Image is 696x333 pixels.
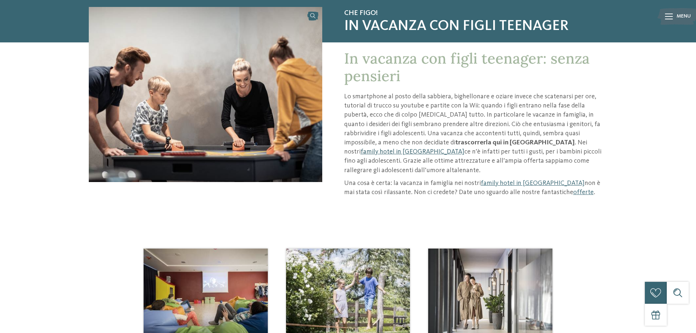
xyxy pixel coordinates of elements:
p: Una cosa è certa: la vacanza in famiglia nei nostri non è mai stata così rilassante. Non ci crede... [344,179,608,197]
span: In vacanza con figli teenager [344,18,608,35]
strong: trascorrerla qui in [GEOGRAPHIC_DATA] [455,139,575,146]
p: Lo smartphone al posto della sabbiera, bighellonare e oziare invece che scatenarsi per ore, tutor... [344,92,608,175]
a: family hotel in [GEOGRAPHIC_DATA] [361,148,464,155]
a: family hotel in [GEOGRAPHIC_DATA] [481,180,585,186]
a: offerte [573,189,594,196]
span: Che figo! [344,9,608,18]
img: Progettate delle vacanze con i vostri figli teenager? [89,7,322,182]
span: In vacanza con figli teenager: senza pensieri [344,49,590,85]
